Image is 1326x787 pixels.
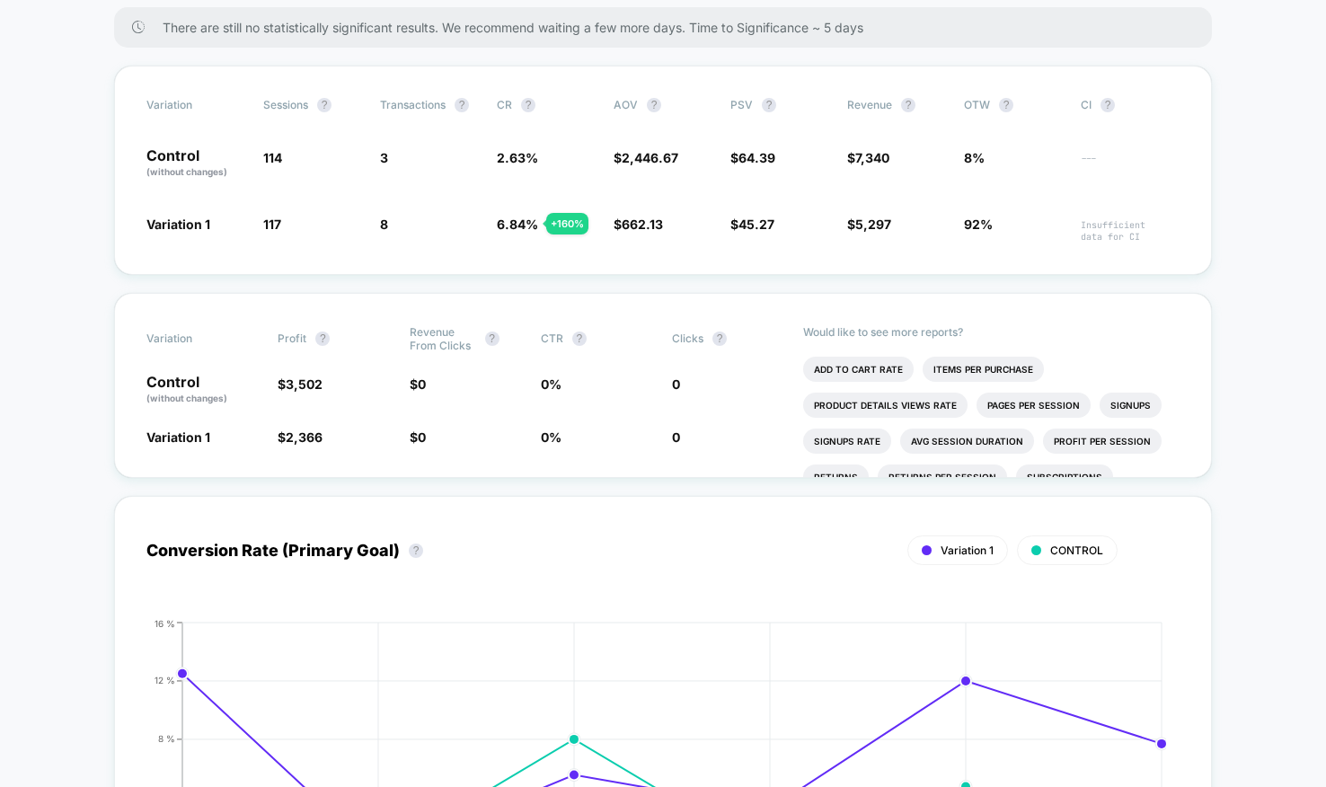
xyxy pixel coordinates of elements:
span: $ [278,376,323,392]
li: Returns [803,464,869,490]
span: 64.39 [738,150,775,165]
button: ? [1101,98,1115,112]
span: Transactions [380,98,446,111]
button: ? [409,544,423,558]
li: Items Per Purchase [923,357,1044,382]
span: (without changes) [146,393,227,403]
span: $ [410,376,426,392]
button: ? [521,98,535,112]
span: Variation 1 [941,544,994,557]
span: AOV [614,98,638,111]
li: Product Details Views Rate [803,393,968,418]
span: Insufficient data for CI [1081,219,1180,243]
button: ? [315,332,330,346]
span: There are still no statistically significant results. We recommend waiting a few more days . Time... [163,20,1176,35]
span: 7,340 [855,150,889,165]
span: 8% [964,150,985,165]
li: Returns Per Session [878,464,1007,490]
button: ? [999,98,1013,112]
p: Control [146,148,245,179]
span: 3,502 [286,376,323,392]
span: $ [614,217,663,232]
span: --- [1081,153,1180,179]
li: Add To Cart Rate [803,357,914,382]
span: $ [278,429,323,445]
span: CI [1081,98,1180,112]
span: Variation [146,325,245,352]
button: ? [712,332,727,346]
span: 114 [263,150,282,165]
button: ? [572,332,587,346]
span: 6.84 % [497,217,538,232]
button: ? [901,98,915,112]
span: 0 % [541,376,561,392]
li: Profit Per Session [1043,429,1162,454]
span: 662.13 [622,217,663,232]
span: CONTROL [1050,544,1103,557]
span: 2,366 [286,429,323,445]
span: 3 [380,150,388,165]
button: ? [762,98,776,112]
span: $ [847,150,889,165]
span: 92% [964,217,993,232]
span: OTW [964,98,1063,112]
span: 2,446.67 [622,150,678,165]
li: Subscriptions [1016,464,1113,490]
span: Revenue [847,98,892,111]
span: 45.27 [738,217,774,232]
span: 117 [263,217,281,232]
span: CTR [541,332,563,345]
p: Control [146,375,260,405]
p: Would like to see more reports? [803,325,1180,339]
span: Variation [146,98,245,112]
li: Avg Session Duration [900,429,1034,454]
button: ? [485,332,499,346]
div: + 160 % [546,213,588,234]
span: Variation 1 [146,429,210,445]
span: 8 [380,217,388,232]
span: 0 [672,429,680,445]
span: 0 [418,429,426,445]
span: $ [730,217,774,232]
span: 2.63 % [497,150,538,165]
button: ? [317,98,331,112]
span: CR [497,98,512,111]
li: Pages Per Session [977,393,1091,418]
li: Signups [1100,393,1162,418]
button: ? [647,98,661,112]
span: 0 % [541,429,561,445]
span: $ [730,150,775,165]
span: $ [847,217,891,232]
button: ? [455,98,469,112]
tspan: 12 % [155,675,175,685]
span: Profit [278,332,306,345]
span: Revenue From Clicks [410,325,476,352]
span: 0 [672,376,680,392]
span: 0 [418,376,426,392]
span: PSV [730,98,753,111]
tspan: 8 % [158,733,175,744]
span: Variation 1 [146,217,210,232]
span: 5,297 [855,217,891,232]
span: $ [410,429,426,445]
span: (without changes) [146,166,227,177]
tspan: 16 % [155,617,175,628]
span: Clicks [672,332,703,345]
li: Signups Rate [803,429,891,454]
span: $ [614,150,678,165]
span: Sessions [263,98,308,111]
